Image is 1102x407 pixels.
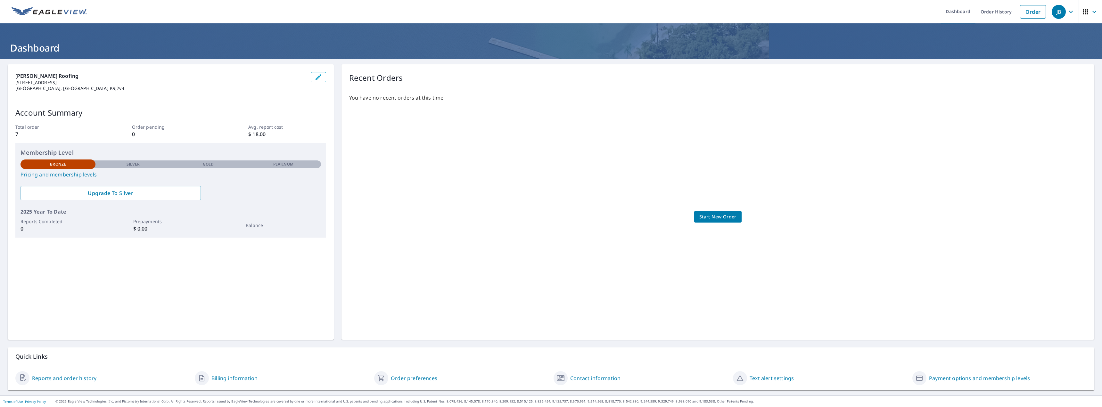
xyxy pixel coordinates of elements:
[21,208,321,216] p: 2025 Year To Date
[15,353,1087,361] p: Quick Links
[15,72,306,80] p: [PERSON_NAME] Roofing
[133,225,208,232] p: $ 0.00
[1052,5,1066,19] div: JB
[3,400,46,403] p: |
[694,211,742,223] a: Start New Order
[391,374,437,382] a: Order preferences
[21,218,95,225] p: Reports Completed
[15,130,93,138] p: 7
[133,218,208,225] p: Prepayments
[21,225,95,232] p: 0
[25,399,46,404] a: Privacy Policy
[1020,5,1046,19] a: Order
[349,94,1087,102] p: You have no recent orders at this time
[570,374,621,382] a: Contact information
[246,222,321,229] p: Balance
[15,124,93,130] p: Total order
[132,124,210,130] p: Order pending
[929,374,1030,382] a: Payment options and membership levels
[12,7,87,17] img: EV Logo
[203,161,214,167] p: Gold
[21,186,201,200] a: Upgrade To Silver
[132,130,210,138] p: 0
[349,72,403,84] p: Recent Orders
[26,190,196,197] span: Upgrade To Silver
[750,374,794,382] a: Text alert settings
[21,171,321,178] a: Pricing and membership levels
[248,124,326,130] p: Avg. report cost
[273,161,293,167] p: Platinum
[211,374,258,382] a: Billing information
[15,107,326,118] p: Account Summary
[50,161,66,167] p: Bronze
[3,399,23,404] a: Terms of Use
[21,148,321,157] p: Membership Level
[699,213,736,221] span: Start New Order
[15,85,306,91] p: [GEOGRAPHIC_DATA], [GEOGRAPHIC_DATA] K9j2v4
[248,130,326,138] p: $ 18.00
[15,80,306,85] p: [STREET_ADDRESS]
[127,161,140,167] p: Silver
[8,41,1094,54] h1: Dashboard
[55,399,1099,404] p: © 2025 Eagle View Technologies, Inc. and Pictometry International Corp. All Rights Reserved. Repo...
[32,374,96,382] a: Reports and order history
